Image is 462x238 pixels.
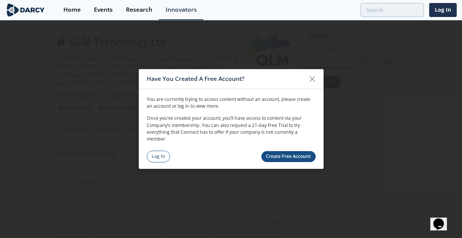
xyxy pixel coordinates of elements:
[147,151,170,162] a: Log In
[94,7,113,13] div: Events
[430,208,454,230] iframe: chat widget
[261,151,316,162] a: Create Free Account
[63,7,81,13] div: Home
[147,115,316,143] p: Once you’ve created your account, you’ll have access to content via your Company’s membership. Yo...
[361,3,424,17] input: Advanced Search
[147,72,305,86] div: Have You Created A Free Account?
[5,3,46,17] img: logo-wide.svg
[126,7,152,13] div: Research
[166,7,197,13] div: Innovators
[429,3,457,17] a: Log In
[147,96,316,110] p: You are currently trying to access content without an account, please create an account or log in...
